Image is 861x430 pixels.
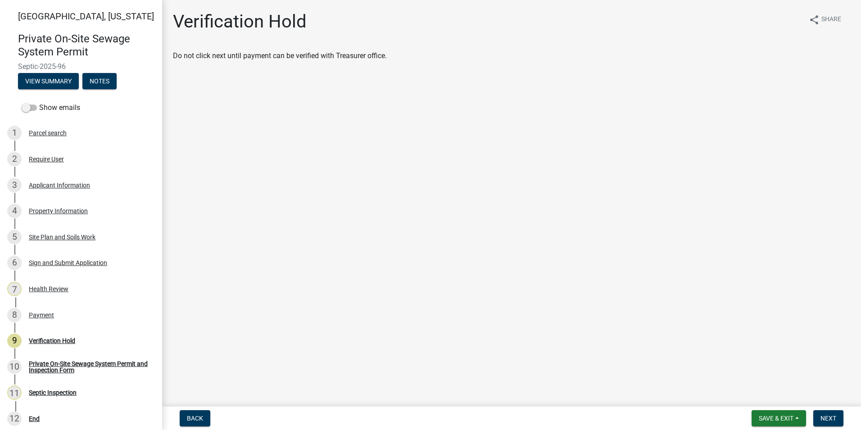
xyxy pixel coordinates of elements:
[752,410,806,426] button: Save & Exit
[29,260,107,266] div: Sign and Submit Application
[7,385,22,400] div: 11
[29,338,75,344] div: Verification Hold
[29,312,54,318] div: Payment
[29,156,64,162] div: Require User
[18,32,155,59] h4: Private On-Site Sewage System Permit
[22,102,80,113] label: Show emails
[29,234,95,240] div: Site Plan and Soils Work
[809,14,820,25] i: share
[7,204,22,218] div: 4
[18,62,144,71] span: Septic-2025-96
[802,11,848,28] button: shareShare
[29,389,77,396] div: Septic Inspection
[29,416,40,422] div: End
[7,308,22,322] div: 8
[29,361,148,373] div: Private On-Site Sewage System Permit and Inspection Form
[187,415,203,422] span: Back
[759,415,793,422] span: Save & Exit
[820,415,836,422] span: Next
[7,412,22,426] div: 12
[7,360,22,374] div: 10
[18,78,79,85] wm-modal-confirm: Summary
[29,130,67,136] div: Parcel search
[180,410,210,426] button: Back
[821,14,841,25] span: Share
[7,334,22,348] div: 9
[173,11,307,32] h1: Verification Hold
[82,78,117,85] wm-modal-confirm: Notes
[7,126,22,140] div: 1
[18,11,154,22] span: [GEOGRAPHIC_DATA], [US_STATE]
[7,230,22,244] div: 5
[813,410,843,426] button: Next
[173,50,850,61] p: Do not click next until payment can be verified with Treasurer office.
[82,73,117,89] button: Notes
[7,152,22,166] div: 2
[7,256,22,270] div: 6
[29,286,68,292] div: Health Review
[7,178,22,192] div: 3
[18,73,79,89] button: View Summary
[29,208,88,214] div: Property Information
[29,182,90,188] div: Applicant Information
[7,282,22,296] div: 7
